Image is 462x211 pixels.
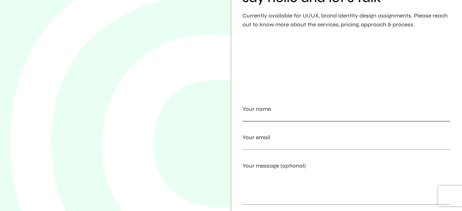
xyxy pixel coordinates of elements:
label: Your name [242,105,450,130]
p: Currently available for UI/UX, brand identity design assignments. Please reach out to know more a... [242,11,450,29]
input: Your email [242,142,450,150]
label: Your email [242,133,450,158]
input: Your name [242,114,450,121]
textarea: Your message (optional) [242,170,450,205]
